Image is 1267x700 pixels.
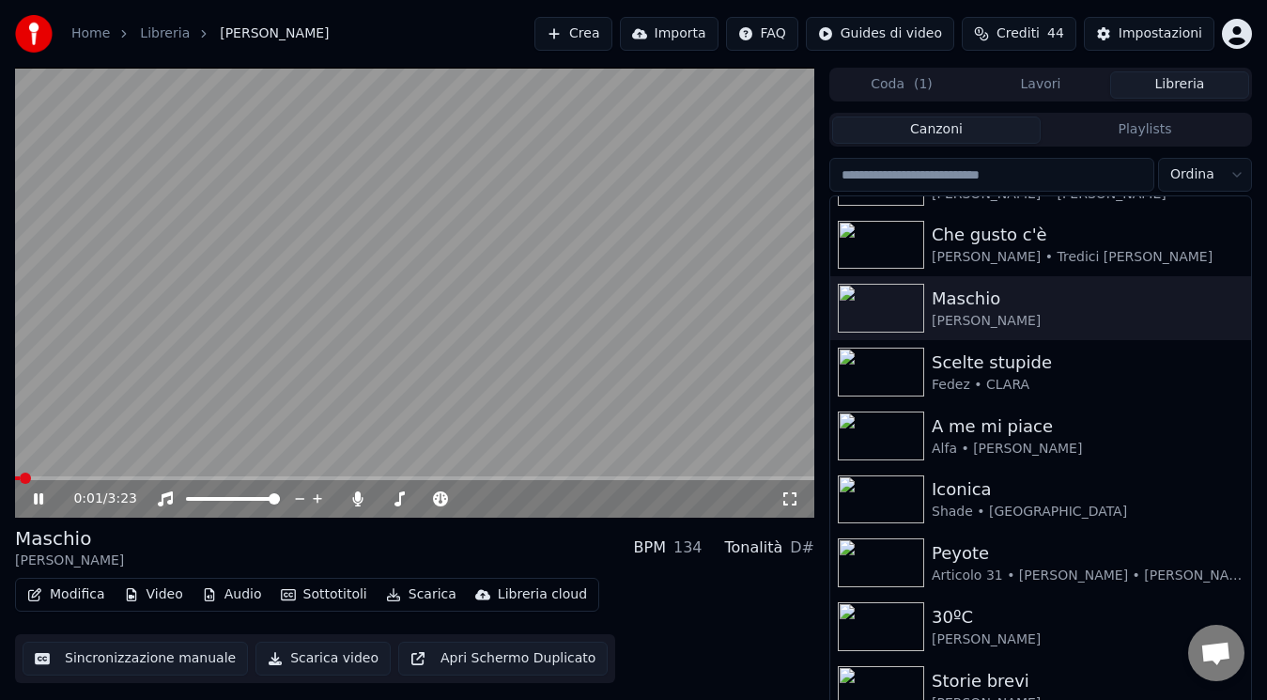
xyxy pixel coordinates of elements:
[932,440,1244,459] div: Alfa • [PERSON_NAME]
[832,117,1041,144] button: Canzoni
[932,222,1244,248] div: Che gusto c'è
[932,668,1244,694] div: Storie brevi
[194,582,270,608] button: Audio
[932,604,1244,630] div: 30ºC
[932,630,1244,649] div: [PERSON_NAME]
[1119,24,1202,43] div: Impostazioni
[832,71,971,99] button: Coda
[15,552,124,570] div: [PERSON_NAME]
[71,24,110,43] a: Home
[15,525,124,552] div: Maschio
[932,376,1244,395] div: Fedez • CLARA
[273,582,375,608] button: Sottotitoli
[1170,165,1214,184] span: Ordina
[932,286,1244,312] div: Maschio
[726,17,798,51] button: FAQ
[932,248,1244,267] div: [PERSON_NAME] • Tredici [PERSON_NAME]
[932,567,1244,585] div: Articolo 31 • [PERSON_NAME] • [PERSON_NAME]
[1110,71,1249,99] button: Libreria
[971,71,1110,99] button: Lavori
[1188,625,1244,681] a: Aprire la chat
[20,582,113,608] button: Modifica
[932,350,1244,376] div: Scelte stupide
[914,75,933,94] span: ( 1 )
[725,537,783,559] div: Tonalità
[71,24,330,43] nav: breadcrumb
[790,537,814,559] div: D#
[73,490,102,508] span: 0:01
[23,642,248,676] button: Sincronizzazione manuale
[997,24,1040,43] span: Crediti
[1041,117,1249,144] button: Playlists
[116,582,191,608] button: Video
[1047,24,1064,43] span: 44
[962,17,1076,51] button: Crediti44
[220,24,329,43] span: [PERSON_NAME]
[379,582,464,608] button: Scarica
[398,642,608,676] button: Apri Schermo Duplicato
[806,17,954,51] button: Guides di video
[673,537,703,559] div: 134
[498,585,587,604] div: Libreria cloud
[255,642,391,676] button: Scarica video
[108,490,137,508] span: 3:23
[932,413,1244,440] div: A me mi piace
[1084,17,1214,51] button: Impostazioni
[932,503,1244,521] div: Shade • [GEOGRAPHIC_DATA]
[534,17,611,51] button: Crea
[73,490,118,508] div: /
[932,312,1244,331] div: [PERSON_NAME]
[15,15,53,53] img: youka
[620,17,718,51] button: Importa
[932,540,1244,567] div: Peyote
[932,476,1244,503] div: Iconica
[140,24,190,43] a: Libreria
[634,537,666,559] div: BPM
